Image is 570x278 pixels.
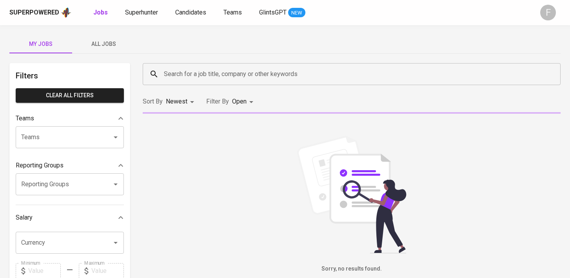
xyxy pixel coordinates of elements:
[166,94,197,109] div: Newest
[175,9,206,16] span: Candidates
[16,114,34,123] p: Teams
[232,94,256,109] div: Open
[110,237,121,248] button: Open
[206,97,229,106] p: Filter By
[61,7,71,18] img: app logo
[16,88,124,103] button: Clear All filters
[223,9,242,16] span: Teams
[22,91,118,100] span: Clear All filters
[175,8,208,18] a: Candidates
[9,8,59,17] div: Superpowered
[143,97,163,106] p: Sort By
[93,9,108,16] b: Jobs
[288,9,305,17] span: NEW
[110,132,121,143] button: Open
[143,265,561,273] h6: Sorry, no results found.
[16,158,124,173] div: Reporting Groups
[293,136,410,253] img: file_searching.svg
[16,69,124,82] h6: Filters
[125,8,160,18] a: Superhunter
[223,8,243,18] a: Teams
[540,5,556,20] div: F
[125,9,158,16] span: Superhunter
[259,8,305,18] a: GlintsGPT NEW
[16,111,124,126] div: Teams
[166,97,187,106] p: Newest
[259,9,287,16] span: GlintsGPT
[77,39,130,49] span: All Jobs
[14,39,67,49] span: My Jobs
[9,7,71,18] a: Superpoweredapp logo
[16,210,124,225] div: Salary
[16,213,33,222] p: Salary
[232,98,247,105] span: Open
[110,179,121,190] button: Open
[16,161,64,170] p: Reporting Groups
[93,8,109,18] a: Jobs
